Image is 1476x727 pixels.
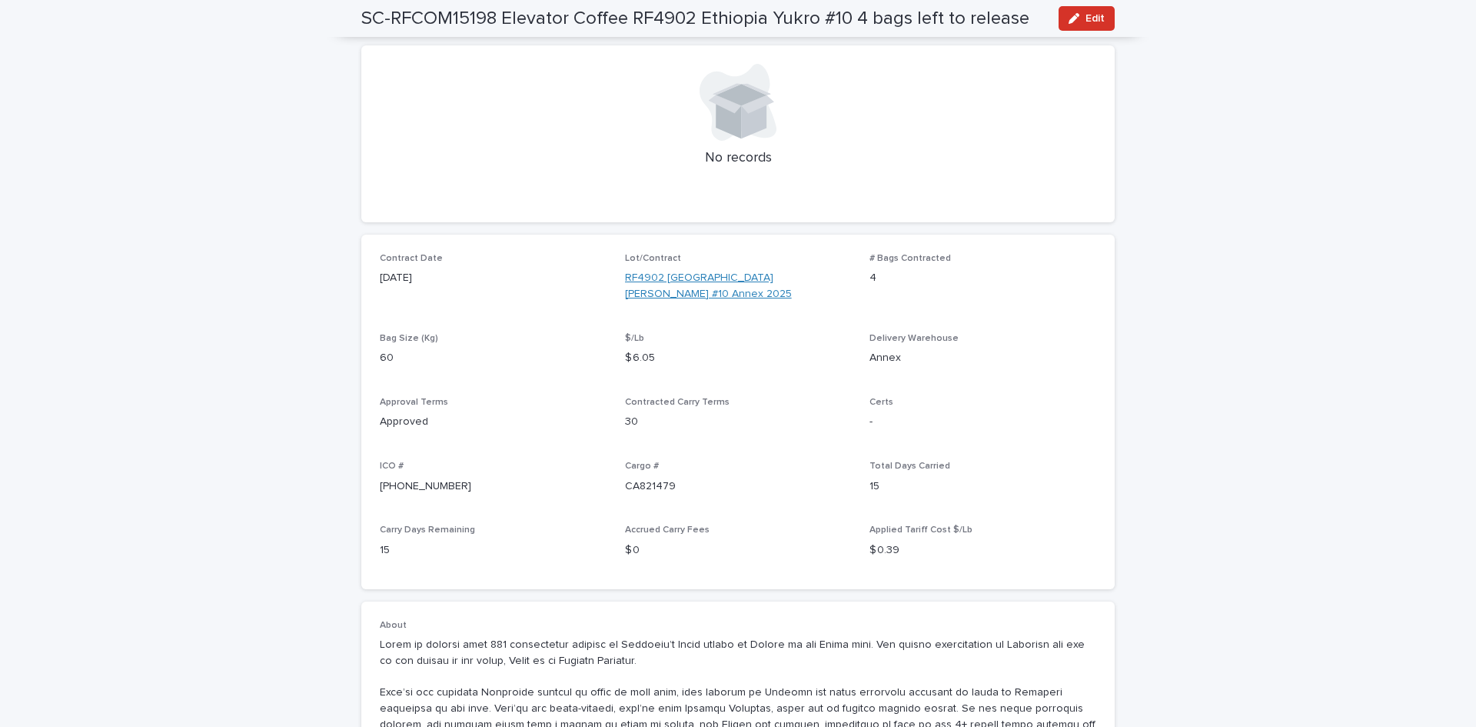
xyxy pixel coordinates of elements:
p: 30 [625,414,852,430]
p: Approved [380,414,607,430]
p: $ 6.05 [625,350,852,366]
span: Total Days Carried [869,462,950,471]
span: # Bags Contracted [869,254,951,263]
button: Edit [1059,6,1115,31]
span: Contract Date [380,254,443,263]
span: Applied Tariff Cost $/Lb [869,525,972,535]
span: ICO # [380,462,404,471]
span: Bag Size (Kg) [380,334,438,343]
span: Contracted Carry Terms [625,398,730,407]
p: [PHONE_NUMBER] [380,479,607,495]
p: [DATE] [380,270,607,286]
p: Annex [869,350,1096,366]
p: No records [380,150,1096,167]
p: - [869,414,1096,430]
span: Delivery Warehouse [869,334,959,343]
p: 15 [380,542,607,559]
span: Accrued Carry Fees [625,525,710,535]
p: $ 0.39 [869,542,1096,559]
span: $/Lb [625,334,644,343]
a: RF4902 [GEOGRAPHIC_DATA] [PERSON_NAME] #10 Annex 2025 [625,270,852,302]
p: 15 [869,479,1096,495]
span: Certs [869,398,893,407]
span: Cargo # [625,462,659,471]
p: CA821479 [625,479,852,495]
span: Lot/Contract [625,254,681,263]
p: $ 0 [625,542,852,559]
p: 4 [869,270,1096,286]
span: Approval Terms [380,398,448,407]
span: Edit [1085,13,1105,24]
h2: SC-RFCOM15198 Elevator Coffee RF4902 Ethiopia Yukro #10 4 bags left to release [361,8,1029,30]
span: Carry Days Remaining [380,525,475,535]
p: 60 [380,350,607,366]
span: About [380,621,407,630]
